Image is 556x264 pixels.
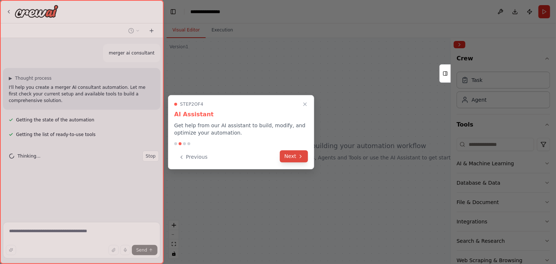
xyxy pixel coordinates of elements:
span: Step 2 of 4 [180,101,203,107]
p: Get help from our AI assistant to build, modify, and optimize your automation. [174,122,308,136]
button: Close walkthrough [301,100,309,109]
button: Next [280,150,308,162]
button: Previous [174,151,212,163]
h3: AI Assistant [174,110,308,119]
button: Hide left sidebar [168,7,178,17]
